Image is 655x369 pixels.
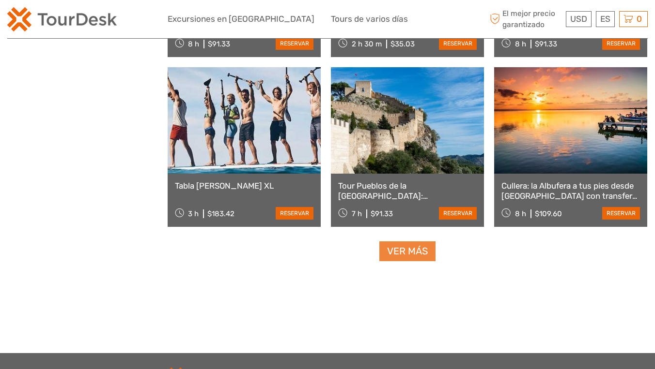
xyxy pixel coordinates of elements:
div: $109.60 [535,209,562,218]
a: Ver más [379,241,436,261]
a: Tours de varios días [331,12,408,26]
span: 2 h 30 m [352,40,382,48]
span: 8 h [515,209,526,218]
a: reservar [276,37,313,50]
button: Open LiveChat chat widget [111,15,123,27]
p: We're away right now. Please check back later! [14,17,109,25]
div: $91.33 [535,40,557,48]
img: 2254-3441b4b5-4e5f-4d00-b396-31f1d84a6ebf_logo_small.png [7,7,117,31]
a: reservar [439,37,477,50]
span: USD [570,14,587,24]
a: Excursiones en [GEOGRAPHIC_DATA] [168,12,314,26]
div: ES [596,11,615,27]
span: 8 h [515,40,526,48]
div: $91.33 [371,209,393,218]
span: 0 [635,14,643,24]
span: 8 h [188,40,199,48]
a: reservar [439,207,477,220]
a: Tabla [PERSON_NAME] XL [175,181,313,191]
a: Tour Pueblos de la [GEOGRAPHIC_DATA]: [PERSON_NAME] y [GEOGRAPHIC_DATA] desde [GEOGRAPHIC_DATA] [338,181,477,201]
div: $183.42 [207,209,234,218]
a: reservar [602,37,640,50]
div: $91.33 [208,40,230,48]
a: Cullera: la Albufera a tus pies desde [GEOGRAPHIC_DATA] con transfer privado [501,181,640,201]
span: 7 h [352,209,362,218]
a: reservar [276,207,313,220]
span: 3 h [188,209,199,218]
span: El mejor precio garantizado [488,8,564,30]
a: reservar [602,207,640,220]
div: $35.03 [390,40,415,48]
